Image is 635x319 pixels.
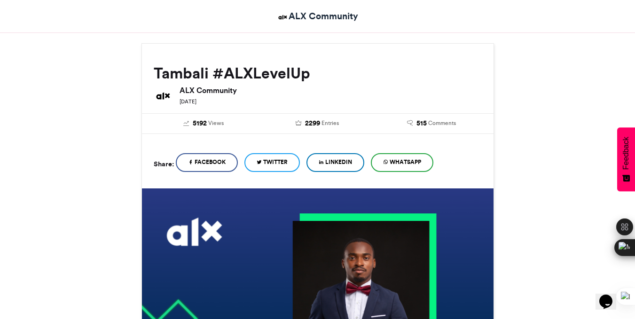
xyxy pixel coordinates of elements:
a: WhatsApp [371,153,433,172]
img: ALX Community [154,86,172,105]
span: Views [208,119,224,127]
a: 5192 Views [154,118,254,129]
h6: ALX Community [180,86,482,94]
span: 2299 [305,118,320,129]
span: Twitter [263,158,288,166]
a: Twitter [244,153,300,172]
a: ALX Community [277,9,358,23]
a: LinkedIn [306,153,364,172]
a: 515 Comments [382,118,482,129]
span: 5192 [193,118,207,129]
span: Comments [428,119,456,127]
span: LinkedIn [325,158,352,166]
iframe: chat widget [596,281,626,310]
span: Feedback [622,137,630,170]
span: WhatsApp [390,158,421,166]
h5: Share: [154,158,174,170]
span: Entries [321,119,339,127]
a: Facebook [176,153,238,172]
img: ALX Community [277,11,289,23]
h2: Tambali #ALXLevelUp [154,65,482,82]
a: 2299 Entries [267,118,368,129]
span: 515 [416,118,427,129]
small: [DATE] [180,98,196,105]
span: Facebook [195,158,226,166]
button: Feedback - Show survey [617,127,635,191]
